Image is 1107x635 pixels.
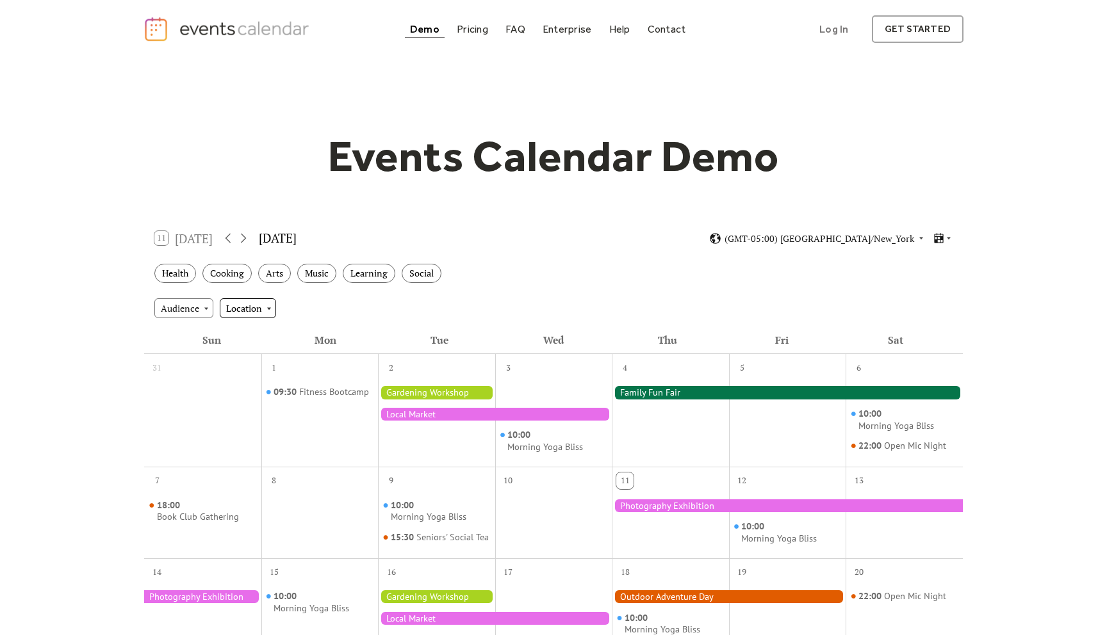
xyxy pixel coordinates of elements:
a: Log In [807,15,861,43]
a: FAQ [500,20,530,38]
a: get started [872,15,963,43]
a: Help [604,20,635,38]
div: Pricing [457,26,488,33]
a: Demo [405,20,445,38]
div: FAQ [505,26,525,33]
a: Pricing [452,20,493,38]
div: Contact [648,26,686,33]
a: home [143,16,313,42]
div: Help [609,26,630,33]
div: Demo [410,26,439,33]
div: Enterprise [543,26,591,33]
h1: Events Calendar Demo [307,130,799,182]
a: Contact [643,20,691,38]
a: Enterprise [537,20,596,38]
